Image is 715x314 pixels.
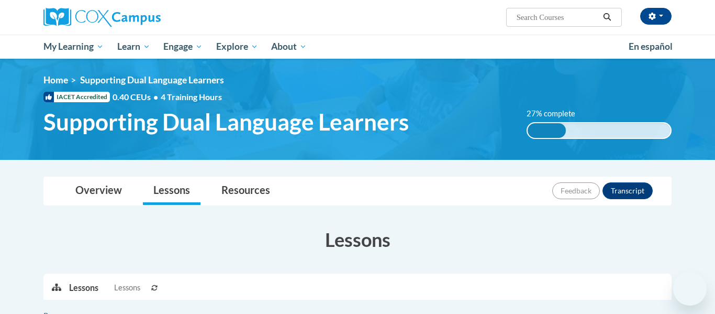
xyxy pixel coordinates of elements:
button: Transcript [602,182,653,199]
button: Feedback [552,182,600,199]
a: Resources [211,177,281,205]
span: Supporting Dual Language Learners [80,74,224,85]
button: Account Settings [640,8,672,25]
span: Learn [117,40,150,53]
span: 4 Training Hours [161,92,222,102]
a: En español [622,36,679,58]
a: Cox Campus [43,8,242,27]
a: My Learning [37,35,110,59]
a: About [265,35,314,59]
div: Main menu [28,35,687,59]
h3: Lessons [43,226,672,253]
input: Search Courses [516,11,599,24]
button: Search [599,11,615,24]
span: My Learning [43,40,104,53]
span: En español [629,41,673,52]
label: 27% complete [527,108,587,120]
a: Engage [157,35,209,59]
span: Engage [163,40,203,53]
a: Home [43,74,68,85]
p: Lessons [69,282,98,294]
a: Explore [209,35,265,59]
span: Lessons [114,282,140,294]
span: IACET Accredited [43,92,110,102]
iframe: Button to launch messaging window [673,272,707,306]
span: About [271,40,307,53]
span: Supporting Dual Language Learners [43,108,409,136]
a: Learn [110,35,157,59]
span: • [153,92,158,102]
div: 27% complete [528,123,566,138]
span: Explore [216,40,258,53]
a: Lessons [143,177,200,205]
img: Cox Campus [43,8,161,27]
span: 0.40 CEUs [113,91,161,103]
a: Overview [65,177,132,205]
